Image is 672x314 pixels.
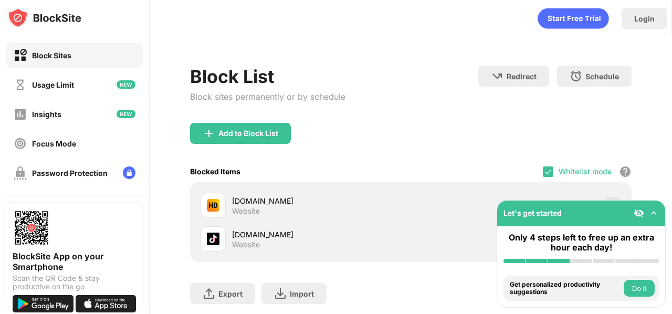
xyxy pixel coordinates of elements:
[290,289,314,298] div: Import
[559,167,612,176] div: Whitelist mode
[503,233,659,253] div: Only 4 steps left to free up an extra hour each day!
[232,229,411,240] div: [DOMAIN_NAME]
[634,14,655,23] div: Login
[190,167,240,176] div: Blocked Items
[13,274,136,291] div: Scan the QR Code & stay productive on the go
[232,195,411,206] div: [DOMAIN_NAME]
[190,91,345,102] div: Block sites permanently or by schedule
[507,72,537,81] div: Redirect
[232,240,260,249] div: Website
[585,72,619,81] div: Schedule
[32,110,61,119] div: Insights
[232,206,260,216] div: Website
[634,208,644,218] img: eye-not-visible.svg
[218,289,243,298] div: Export
[14,137,27,150] img: focus-off.svg
[503,208,562,217] div: Let's get started
[218,129,278,138] div: Add to Block List
[510,281,621,296] div: Get personalized productivity suggestions
[32,139,76,148] div: Focus Mode
[544,168,552,176] img: check.svg
[14,108,27,121] img: insights-off.svg
[13,209,50,247] img: options-page-qr-code.png
[32,169,108,177] div: Password Protection
[190,66,345,87] div: Block List
[207,199,219,212] img: favicons
[76,295,136,312] img: download-on-the-app-store.svg
[538,8,609,29] div: animation
[117,80,135,89] img: new-icon.svg
[624,280,655,297] button: Do it
[13,251,136,272] div: BlockSite App on your Smartphone
[207,233,219,245] img: favicons
[7,7,81,28] img: logo-blocksite.svg
[117,110,135,118] img: new-icon.svg
[32,80,74,89] div: Usage Limit
[14,49,27,62] img: block-on.svg
[14,166,27,180] img: password-protection-off.svg
[13,295,73,312] img: get-it-on-google-play.svg
[32,51,71,60] div: Block Sites
[648,208,659,218] img: omni-setup-toggle.svg
[14,78,27,91] img: time-usage-off.svg
[123,166,135,179] img: lock-menu.svg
